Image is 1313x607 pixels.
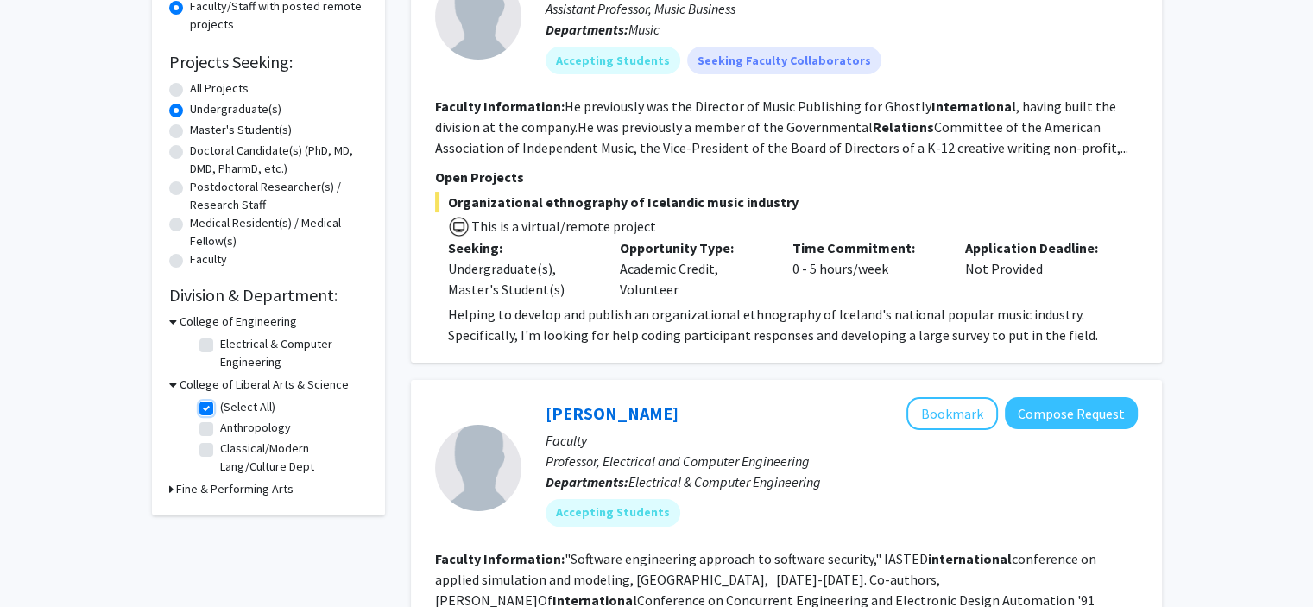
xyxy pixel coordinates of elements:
[190,142,368,178] label: Doctoral Candidate(s) (PhD, MD, DMD, PharmD, etc.)
[176,480,294,498] h3: Fine & Performing Arts
[180,376,349,394] h3: College of Liberal Arts & Science
[190,214,368,250] label: Medical Resident(s) / Medical Fellow(s)
[687,47,881,74] mat-chip: Seeking Faculty Collaborators
[546,47,680,74] mat-chip: Accepting Students
[780,237,952,300] div: 0 - 5 hours/week
[220,398,275,416] label: (Select All)
[190,100,281,118] label: Undergraduate(s)
[546,451,1138,471] p: Professor, Electrical and Computer Engineering
[220,419,291,437] label: Anthropology
[435,192,1138,212] span: Organizational ethnography of Icelandic music industry
[792,237,939,258] p: Time Commitment:
[607,237,780,300] div: Academic Credit, Volunteer
[1005,397,1138,429] button: Compose Request to Harpreet Singh
[448,304,1138,345] p: Helping to develop and publish an organizational ethnography of Iceland's national popular music ...
[546,499,680,527] mat-chip: Accepting Students
[13,529,73,594] iframe: Chat
[448,237,595,258] p: Seeking:
[546,402,679,424] a: [PERSON_NAME]
[220,439,363,476] label: Classical/Modern Lang/Culture Dept
[169,52,368,73] h2: Projects Seeking:
[546,473,628,490] b: Departments:
[620,237,767,258] p: Opportunity Type:
[190,79,249,98] label: All Projects
[448,258,595,300] div: Undergraduate(s), Master's Student(s)
[435,98,565,115] b: Faculty Information:
[952,237,1125,300] div: Not Provided
[190,250,227,269] label: Faculty
[546,430,1138,451] p: Faculty
[435,167,1138,187] p: Open Projects
[928,550,1012,567] b: international
[435,98,1128,156] fg-read-more: He previously was the Director of Music Publishing for Ghostly , having built the division at the...
[180,313,297,331] h3: College of Engineering
[873,118,934,136] b: Relations
[190,121,292,139] label: Master's Student(s)
[931,98,1016,115] b: International
[906,397,998,430] button: Add Harpreet Singh to Bookmarks
[169,285,368,306] h2: Division & Department:
[470,218,656,235] span: This is a virtual/remote project
[628,473,821,490] span: Electrical & Computer Engineering
[435,550,565,567] b: Faculty Information:
[628,21,660,38] span: Music
[190,178,368,214] label: Postdoctoral Researcher(s) / Research Staff
[965,237,1112,258] p: Application Deadline:
[220,335,363,371] label: Electrical & Computer Engineering
[546,21,628,38] b: Departments:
